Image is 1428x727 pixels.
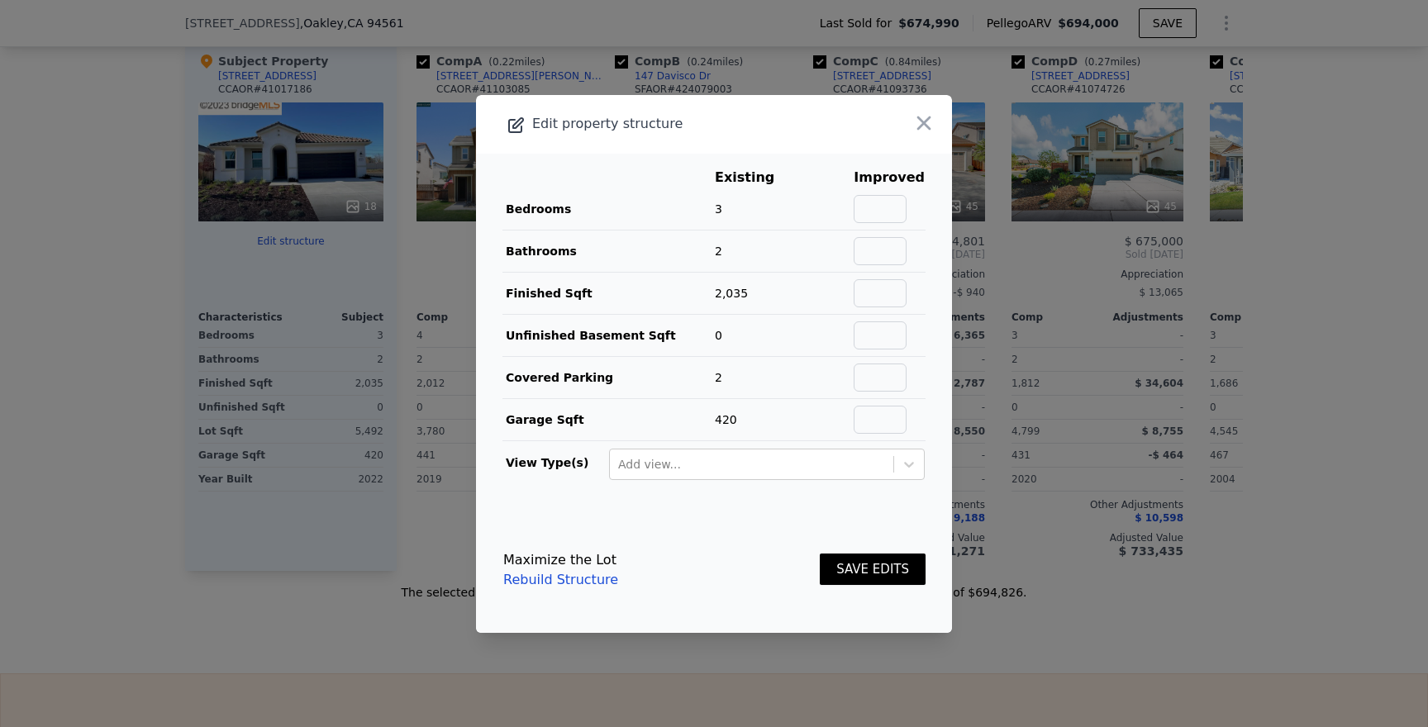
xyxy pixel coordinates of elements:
[502,272,714,314] td: Finished Sqft
[503,570,618,590] a: Rebuild Structure
[715,413,737,426] span: 420
[715,245,722,258] span: 2
[503,550,618,570] div: Maximize the Lot
[502,441,608,481] td: View Type(s)
[502,398,714,440] td: Garage Sqft
[502,188,714,230] td: Bedrooms
[715,202,722,216] span: 3
[502,230,714,272] td: Bathrooms
[502,314,714,356] td: Unfinished Basement Sqft
[715,329,722,342] span: 0
[820,554,926,586] button: SAVE EDITS
[714,167,800,188] th: Existing
[502,356,714,398] td: Covered Parking
[715,287,748,300] span: 2,035
[476,112,857,135] div: Edit property structure
[715,371,722,384] span: 2
[853,167,926,188] th: Improved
